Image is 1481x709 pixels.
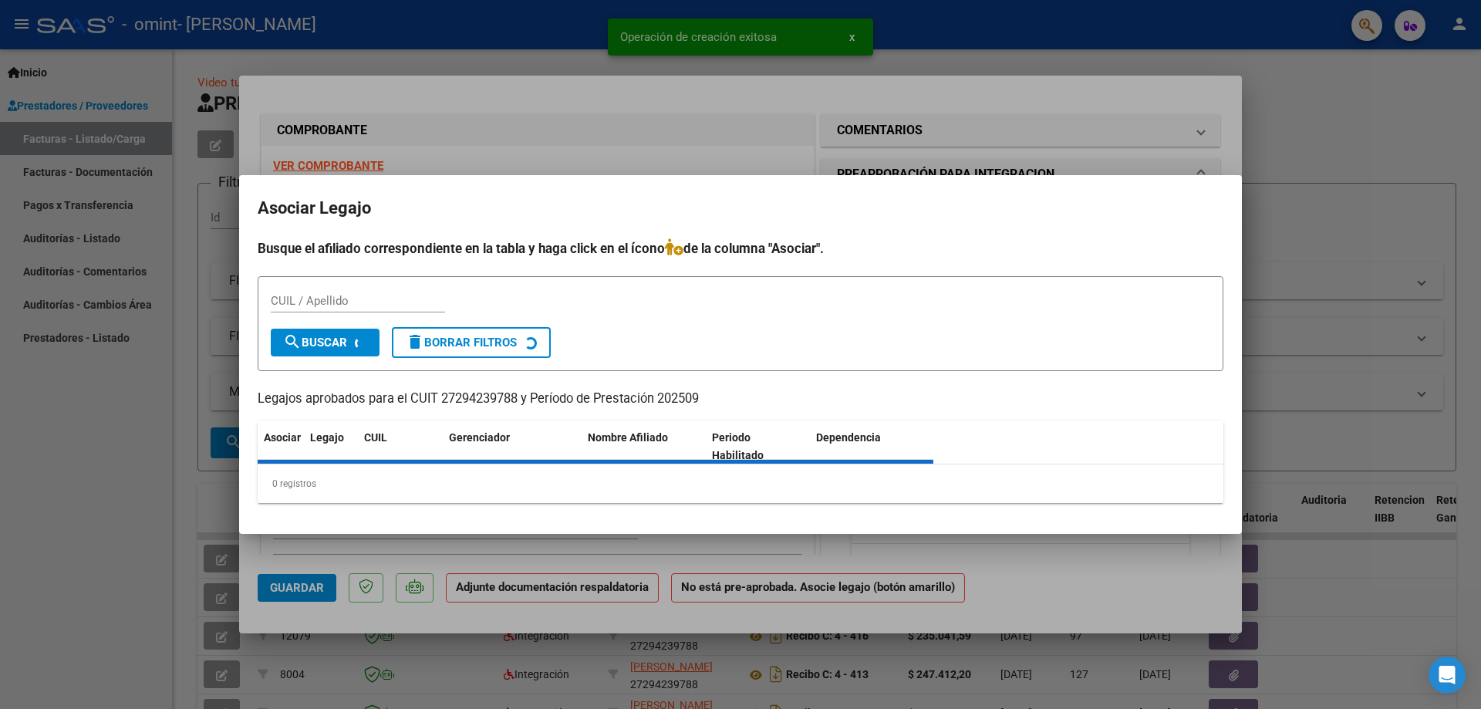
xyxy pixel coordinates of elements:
span: Asociar [264,431,301,444]
span: Borrar Filtros [406,336,517,349]
span: Periodo Habilitado [712,431,764,461]
h4: Busque el afiliado correspondiente en la tabla y haga click en el ícono de la columna "Asociar". [258,238,1223,258]
button: Borrar Filtros [392,327,551,358]
datatable-header-cell: Asociar [258,421,304,472]
div: 0 registros [258,464,1223,503]
div: Open Intercom Messenger [1429,657,1466,694]
h2: Asociar Legajo [258,194,1223,223]
datatable-header-cell: Periodo Habilitado [706,421,810,472]
span: Dependencia [816,431,881,444]
p: Legajos aprobados para el CUIT 27294239788 y Período de Prestación 202509 [258,390,1223,409]
datatable-header-cell: Gerenciador [443,421,582,472]
datatable-header-cell: Legajo [304,421,358,472]
datatable-header-cell: Nombre Afiliado [582,421,706,472]
span: Legajo [310,431,344,444]
mat-icon: delete [406,333,424,351]
datatable-header-cell: Dependencia [810,421,934,472]
span: CUIL [364,431,387,444]
span: Nombre Afiliado [588,431,668,444]
mat-icon: search [283,333,302,351]
datatable-header-cell: CUIL [358,421,443,472]
span: Gerenciador [449,431,510,444]
span: Buscar [283,336,347,349]
button: Buscar [271,329,380,356]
